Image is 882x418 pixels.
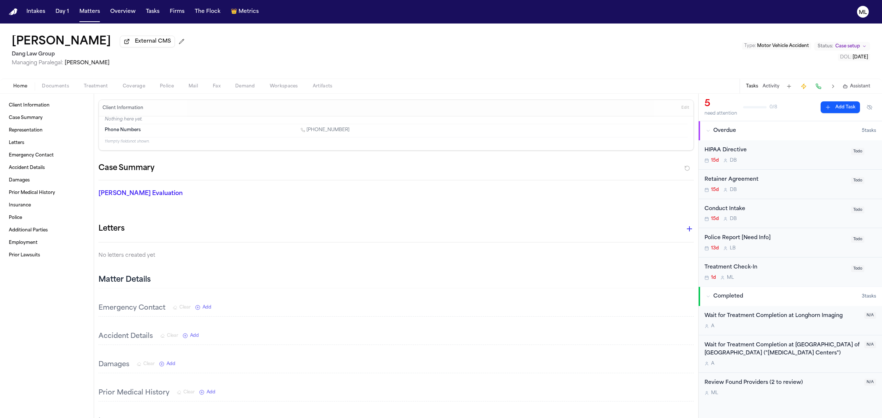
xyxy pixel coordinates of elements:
[101,105,145,111] h3: Client Information
[711,216,719,222] span: 15d
[9,152,54,158] span: Emergency Contact
[12,35,111,48] h1: [PERSON_NAME]
[6,125,88,136] a: Representation
[704,263,847,272] div: Treatment Check-In
[9,240,37,246] span: Employment
[704,205,847,213] div: Conduct Intake
[135,38,171,45] span: External CMS
[6,149,88,161] a: Emergency Contact
[183,333,199,339] button: Add New
[98,251,694,260] p: No letters created yet
[704,98,737,110] div: 5
[699,287,882,306] button: Completed3tasks
[53,5,72,18] button: Day 1
[727,275,734,281] span: M L
[862,128,876,134] span: 5 task s
[107,5,139,18] button: Overview
[105,127,141,133] span: Phone Numbers
[730,158,737,163] span: D B
[681,105,689,111] span: Edit
[159,361,175,367] button: Add New
[814,42,870,51] button: Change status from Case setup
[137,361,155,367] button: Clear Damages
[711,390,718,396] span: M L
[207,389,215,395] span: Add
[704,341,860,358] div: Wait for Treatment Completion at [GEOGRAPHIC_DATA] of [GEOGRAPHIC_DATA] ("[MEDICAL_DATA] Centers")
[98,388,169,398] h3: Prior Medical History
[192,5,223,18] button: The Flock
[173,305,191,310] button: Clear Emergency Contact
[711,245,719,251] span: 13d
[9,127,43,133] span: Representation
[9,252,40,258] span: Prior Lawsuits
[105,116,688,124] p: Nothing here yet.
[160,333,178,339] button: Clear Accident Details
[744,44,756,48] span: Type :
[730,187,737,193] span: D B
[851,206,864,213] span: Todo
[160,83,174,89] span: Police
[851,148,864,155] span: Todo
[313,83,333,89] span: Artifacts
[699,199,882,228] div: Open task: Conduct Intake
[711,361,714,367] span: A
[704,111,737,116] div: need attention
[864,312,876,319] span: N/A
[784,81,794,91] button: Add Task
[6,237,88,249] a: Employment
[730,245,736,251] span: L B
[704,312,860,320] div: Wait for Treatment Completion at Longhorn Imaging
[821,101,860,113] button: Add Task
[270,83,298,89] span: Workspaces
[143,361,155,367] span: Clear
[228,5,262,18] button: crownMetrics
[195,305,211,310] button: Add New
[799,81,809,91] button: Create Immediate Task
[699,306,882,335] div: Open task: Wait for Treatment Completion at Longhorn Imaging
[851,177,864,184] span: Todo
[713,127,736,134] span: Overdue
[9,140,24,146] span: Letters
[213,83,220,89] span: Fax
[742,42,811,50] button: Edit Type: Motor Vehicle Accident
[730,216,737,222] span: D B
[862,293,876,299] span: 3 task s
[13,83,27,89] span: Home
[84,83,108,89] span: Treatment
[711,323,714,329] span: A
[863,101,876,113] button: Hide completed tasks (⌘⇧H)
[6,112,88,124] a: Case Summary
[699,170,882,199] div: Open task: Retainer Agreement
[699,335,882,373] div: Open task: Wait for Treatment Completion at Medical Imaging Center of North Jersey ("MRI Centers")
[199,389,215,395] button: Add New
[699,257,882,287] div: Open task: Treatment Check-In
[190,333,199,339] span: Add
[864,379,876,386] span: N/A
[301,127,349,133] a: Call 1 (512) 902-8422
[859,10,867,15] text: ML
[65,60,110,66] span: [PERSON_NAME]
[167,5,187,18] button: Firms
[770,104,777,110] span: 0 / 8
[746,83,758,89] button: Tasks
[840,55,851,60] span: DOL :
[189,83,198,89] span: Mail
[105,139,688,144] p: 11 empty fields not shown.
[76,5,103,18] button: Matters
[6,174,88,186] a: Damages
[24,5,48,18] button: Intakes
[143,5,162,18] button: Tasks
[98,162,154,174] h2: Case Summary
[98,189,291,198] p: [PERSON_NAME] Evaluation
[42,83,69,89] span: Documents
[6,212,88,224] a: Police
[704,146,847,155] div: HIPAA Directive
[98,331,153,342] h3: Accident Details
[6,162,88,174] a: Accident Details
